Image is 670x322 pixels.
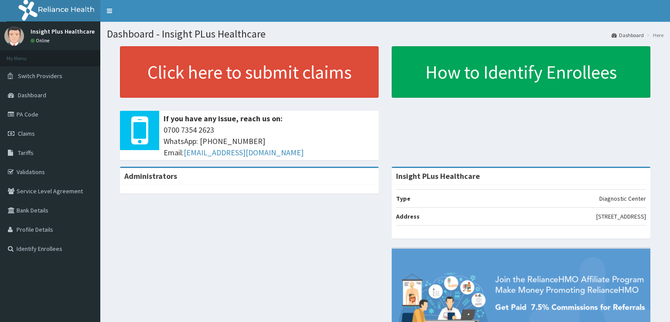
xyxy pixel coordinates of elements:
[184,147,304,158] a: [EMAIL_ADDRESS][DOMAIN_NAME]
[18,130,35,137] span: Claims
[18,91,46,99] span: Dashboard
[31,28,95,34] p: Insight Plus Healthcare
[18,149,34,157] span: Tariffs
[596,212,646,221] p: [STREET_ADDRESS]
[18,72,62,80] span: Switch Providers
[392,46,650,98] a: How to Identify Enrollees
[164,124,374,158] span: 0700 7354 2623 WhatsApp: [PHONE_NUMBER] Email:
[612,31,644,39] a: Dashboard
[120,46,379,98] a: Click here to submit claims
[396,195,410,202] b: Type
[31,38,51,44] a: Online
[396,212,420,220] b: Address
[124,171,177,181] b: Administrators
[107,28,663,40] h1: Dashboard - Insight PLus Healthcare
[599,194,646,203] p: Diagnostic Center
[164,113,283,123] b: If you have any issue, reach us on:
[396,171,480,181] strong: Insight PLus Healthcare
[645,31,663,39] li: Here
[4,26,24,46] img: User Image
